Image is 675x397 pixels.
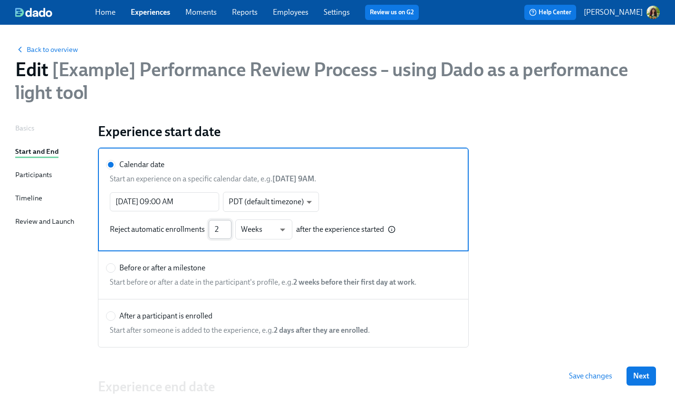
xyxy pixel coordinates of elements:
div: Participants [15,169,52,180]
a: dado [15,8,95,17]
strong: 2 weeks before their first day at work [293,278,415,287]
div: Timeline [15,193,42,203]
span: Help Center [529,8,571,17]
button: Help Center [524,5,576,20]
a: Experiences [131,8,170,17]
div: Reject automatic enrollments after the experience started [110,219,395,239]
a: Settings [324,8,350,17]
a: Review us on G2 [370,8,414,17]
p: [PERSON_NAME] [584,7,643,18]
span: Calendar date [119,159,164,170]
span: Start an experience on a specific calendar date, e.g. . [110,174,457,184]
span: Next [633,371,649,381]
button: Next [627,367,656,386]
button: Review us on G2 [365,5,419,20]
img: dado [15,8,52,17]
div: Weeks [235,219,292,239]
h1: Experience start date [98,123,660,140]
span: Start after someone is added to the experience, e.g. . [110,325,457,336]
div: Review and Launch [15,216,74,227]
div: PDT (default timezone) [223,192,319,212]
span: Save changes [569,371,612,381]
input: Calendar dateStart an experience on a specific calendar date, e.g.[DATE] 9AM.PDT (default timezon... [209,220,231,239]
span: Before or after a milestone [119,263,205,273]
img: ACg8ocLclD2tQmfIiewwK1zANg5ba6mICO7ZPBc671k9VM_MGIVYfH83=s96-c [646,6,660,19]
a: Moments [185,8,217,17]
button: [PERSON_NAME] [584,6,660,19]
span: After a participant is enrolled [119,311,212,321]
span: Start before or after a date in the participant's profile, e.g. . [110,277,457,288]
a: Reports [232,8,258,17]
button: Back to overview [15,45,78,54]
span: [Example] Performance Review Process – using Dado as a performance light tool [15,58,628,104]
div: Basics [15,123,34,133]
a: Employees [273,8,309,17]
a: Home [95,8,116,17]
h1: Edit [15,58,660,104]
svg: Import effects to enroll employees will default to rejected, when the employee would join the exp... [388,226,395,233]
div: Start and End [15,146,58,157]
input: Calendar dateStart an experience on a specific calendar date, e.g.[DATE] 9AM.PDT (default timezon... [110,192,219,211]
strong: 2 days after they are enrolled [274,326,368,335]
strong: [DATE] 9AM [272,174,314,183]
button: Save changes [562,367,619,386]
